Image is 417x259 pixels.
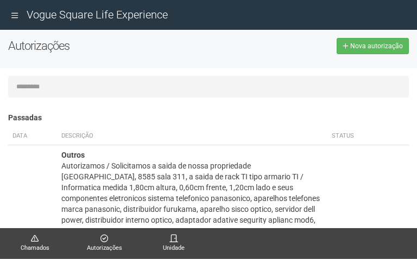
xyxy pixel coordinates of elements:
[8,114,409,122] h4: Passadas
[144,243,203,253] span: Unidade
[5,234,64,253] a: Chamados
[75,234,134,253] a: Autorizações
[75,243,134,253] span: Autorizações
[327,127,409,145] th: Status
[144,234,203,253] a: Unidade
[27,8,168,21] span: Vogue Square Life Experience
[8,38,200,54] h2: Autorizações
[5,243,64,253] span: Chamados
[57,127,327,145] th: Descrição
[337,38,409,54] a: Nova autorização
[350,42,403,50] span: Nova autorização
[8,127,57,145] th: Data
[61,151,85,159] strong: Outros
